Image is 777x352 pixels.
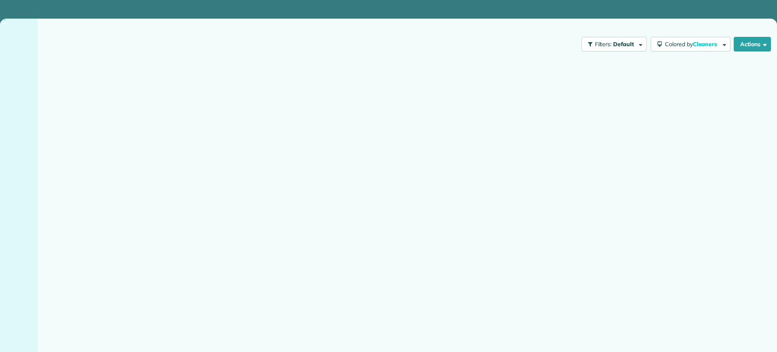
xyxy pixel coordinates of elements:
[613,41,635,48] span: Default
[734,37,771,51] button: Actions
[651,37,730,51] button: Colored byCleaners
[577,37,647,51] a: Filters: Default
[595,41,612,48] span: Filters:
[665,41,720,48] span: Colored by
[582,37,647,51] button: Filters: Default
[693,41,719,48] span: Cleaners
